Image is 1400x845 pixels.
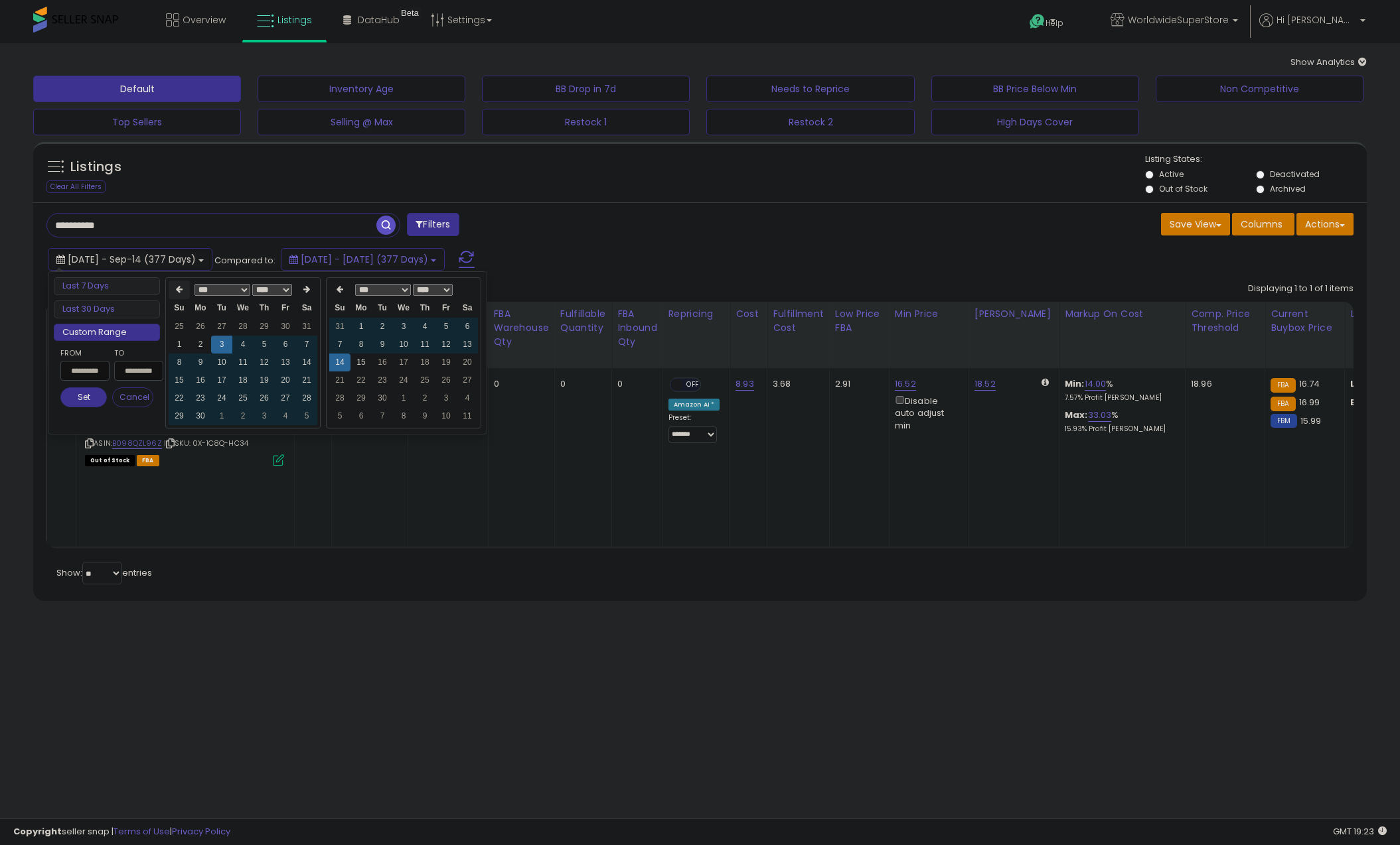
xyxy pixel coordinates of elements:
th: We [232,299,254,317]
label: Archived [1270,183,1306,194]
label: From [60,346,107,359]
li: Last 30 Days [54,300,160,318]
li: Last 7 Days [54,277,160,295]
b: Max: [1065,409,1088,421]
a: 18.52 [974,377,996,391]
b: Min: [1065,377,1085,390]
td: 11 [457,407,478,425]
th: Mo [190,299,211,317]
th: Tu [372,299,393,317]
button: Restock 2 [706,109,914,135]
button: HIgh Days Cover [931,109,1139,135]
td: 2 [190,336,211,354]
span: DataHub [358,13,400,27]
td: 27 [457,371,478,389]
td: 8 [169,354,190,371]
span: Show: entries [56,566,152,579]
a: Hi [PERSON_NAME] [1259,13,1365,43]
td: 11 [414,336,435,354]
a: B098QZL96Z [112,438,162,449]
span: 16.99 [1299,396,1320,409]
td: 8 [350,336,372,354]
a: 8.93 [736,377,754,391]
th: Sa [296,299,317,317]
td: 12 [435,336,457,354]
td: 4 [275,407,296,425]
button: Set [60,387,107,407]
td: 4 [414,318,435,336]
button: Actions [1296,213,1354,235]
span: OFF [682,379,704,391]
div: FBA Warehouse Qty [494,307,549,349]
th: Fr [275,299,296,317]
td: 13 [457,336,478,354]
label: Deactivated [1270,168,1320,180]
div: [PERSON_NAME] [974,307,1053,321]
td: 10 [393,336,414,354]
span: 16.74 [1299,377,1320,390]
td: 21 [329,371,350,389]
td: 30 [190,407,211,425]
td: 9 [414,407,435,425]
td: 6 [275,336,296,354]
button: Columns [1232,213,1294,235]
td: 30 [275,318,296,336]
td: 12 [254,354,275,371]
td: 18 [232,371,254,389]
th: We [393,299,414,317]
span: [DATE] - [DATE] (377 Days) [301,253,428,266]
td: 11 [232,354,254,371]
div: Low Price FBA [835,307,884,335]
div: Tooltip anchor [398,7,422,20]
td: 25 [414,371,435,389]
div: % [1065,378,1175,403]
td: 28 [329,389,350,407]
div: 0 [560,378,601,390]
td: 6 [350,407,372,425]
td: 20 [275,371,296,389]
span: Listings [277,13,312,27]
td: 24 [393,371,414,389]
label: Out of Stock [1159,183,1207,194]
td: 29 [169,407,190,425]
small: FBM [1271,414,1296,428]
td: 27 [211,318,232,336]
div: Displaying 1 to 1 of 1 items [1248,283,1354,295]
td: 9 [190,354,211,371]
p: 15.93% Profit [PERSON_NAME] [1065,424,1175,434]
td: 25 [232,389,254,407]
td: 16 [372,354,393,371]
button: [DATE] - Sep-14 (377 Days) [48,248,212,271]
td: 26 [254,389,275,407]
div: FBA inbound Qty [617,307,657,349]
td: 19 [254,371,275,389]
td: 3 [211,336,232,354]
th: Th [254,299,275,317]
td: 18 [414,354,435,371]
th: Sa [457,299,478,317]
span: Columns [1241,218,1283,231]
div: Cost [736,307,761,321]
td: 10 [211,354,232,371]
td: 25 [169,318,190,336]
button: Filters [407,213,459,236]
td: 30 [372,389,393,407]
button: Inventory Age [258,76,465,102]
span: Show Analytics [1290,56,1367,68]
div: % [1065,409,1175,434]
button: Selling @ Max [258,109,465,135]
td: 29 [254,318,275,336]
td: 13 [275,354,296,371]
td: 1 [393,389,414,407]
th: The percentage added to the cost of goods (COGS) that forms the calculator for Min & Max prices. [1059,302,1186,368]
td: 7 [296,336,317,354]
td: 28 [296,389,317,407]
a: 16.52 [895,377,916,391]
div: Current Buybox Price [1271,307,1339,335]
a: 14.00 [1085,377,1107,391]
label: Active [1159,168,1184,180]
th: Tu [211,299,232,317]
td: 7 [372,407,393,425]
td: 22 [350,371,372,389]
td: 2 [232,407,254,425]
